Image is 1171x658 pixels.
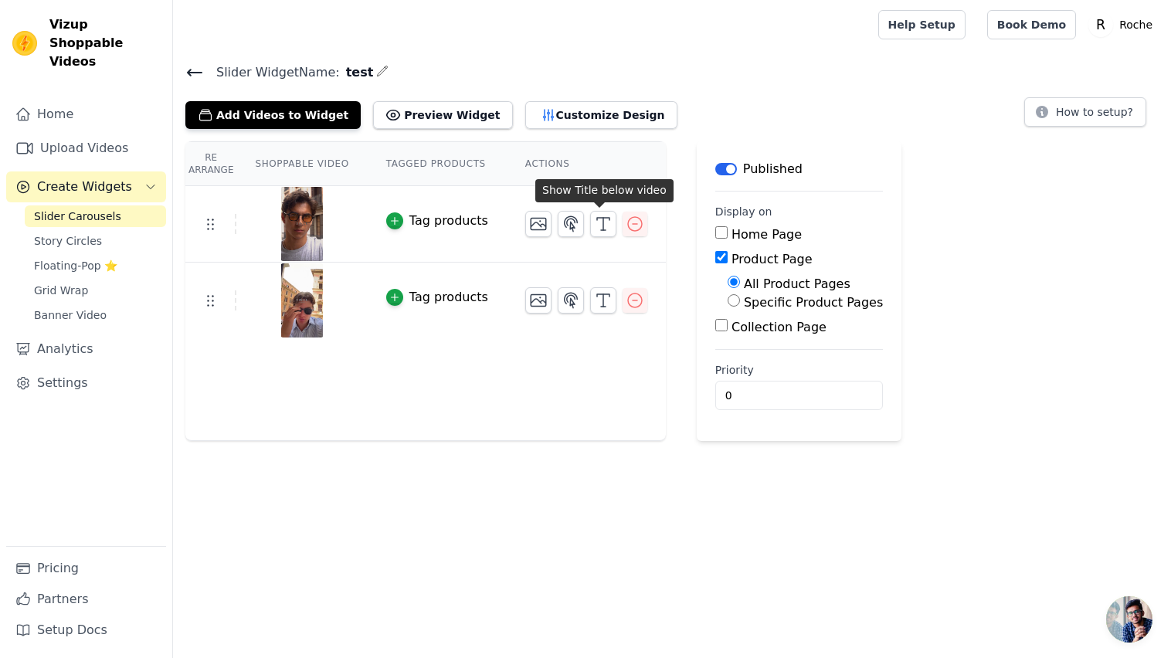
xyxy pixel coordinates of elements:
div: Tag products [409,288,488,307]
label: Product Page [731,252,813,266]
span: Grid Wrap [34,283,88,298]
div: Tag products [409,212,488,230]
a: Pricing [6,553,166,584]
button: How to setup? [1024,97,1146,127]
a: Upload Videos [6,133,166,164]
a: Story Circles [25,230,166,252]
p: Published [743,160,803,178]
button: Tag products [386,212,488,230]
p: Roche [1113,11,1159,39]
button: Create Widgets [6,171,166,202]
a: Analytics [6,334,166,365]
th: Actions [507,142,666,186]
span: Floating-Pop ⭐ [34,258,117,273]
label: All Product Pages [744,276,850,291]
button: Change Thumbnail [525,211,552,237]
legend: Display on [715,204,772,219]
a: Setup Docs [6,615,166,646]
a: Book Demo [987,10,1076,39]
span: Banner Video [34,307,107,323]
button: Add Videos to Widget [185,101,361,129]
text: R [1096,17,1105,32]
button: Preview Widget [373,101,512,129]
span: Slider Carousels [34,209,121,224]
a: Ouvrir le chat [1106,596,1152,643]
button: Change Thumbnail [525,287,552,314]
label: Collection Page [731,320,826,334]
span: test [340,63,374,82]
span: Slider Widget Name: [204,63,340,82]
span: Vizup Shoppable Videos [49,15,160,71]
th: Shoppable Video [236,142,367,186]
button: R Roche [1088,11,1159,39]
img: tn-3513e8316fae4dae93bc15a617366282.png [280,187,324,261]
button: Tag products [386,288,488,307]
a: Help Setup [878,10,966,39]
a: Home [6,99,166,130]
label: Priority [715,362,883,378]
label: Specific Product Pages [744,295,883,310]
div: Edit Name [376,62,389,83]
a: Grid Wrap [25,280,166,301]
th: Tagged Products [368,142,507,186]
a: How to setup? [1024,108,1146,123]
a: Floating-Pop ⭐ [25,255,166,276]
img: Vizup [12,31,37,56]
a: Settings [6,368,166,399]
th: Re Arrange [185,142,236,186]
img: tn-4417100ebc0d4f71a81afb86b3ec31c2.png [280,263,324,337]
a: Partners [6,584,166,615]
span: Create Widgets [37,178,132,196]
a: Slider Carousels [25,205,166,227]
button: Customize Design [525,101,677,129]
a: Banner Video [25,304,166,326]
label: Home Page [731,227,802,242]
span: Story Circles [34,233,102,249]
